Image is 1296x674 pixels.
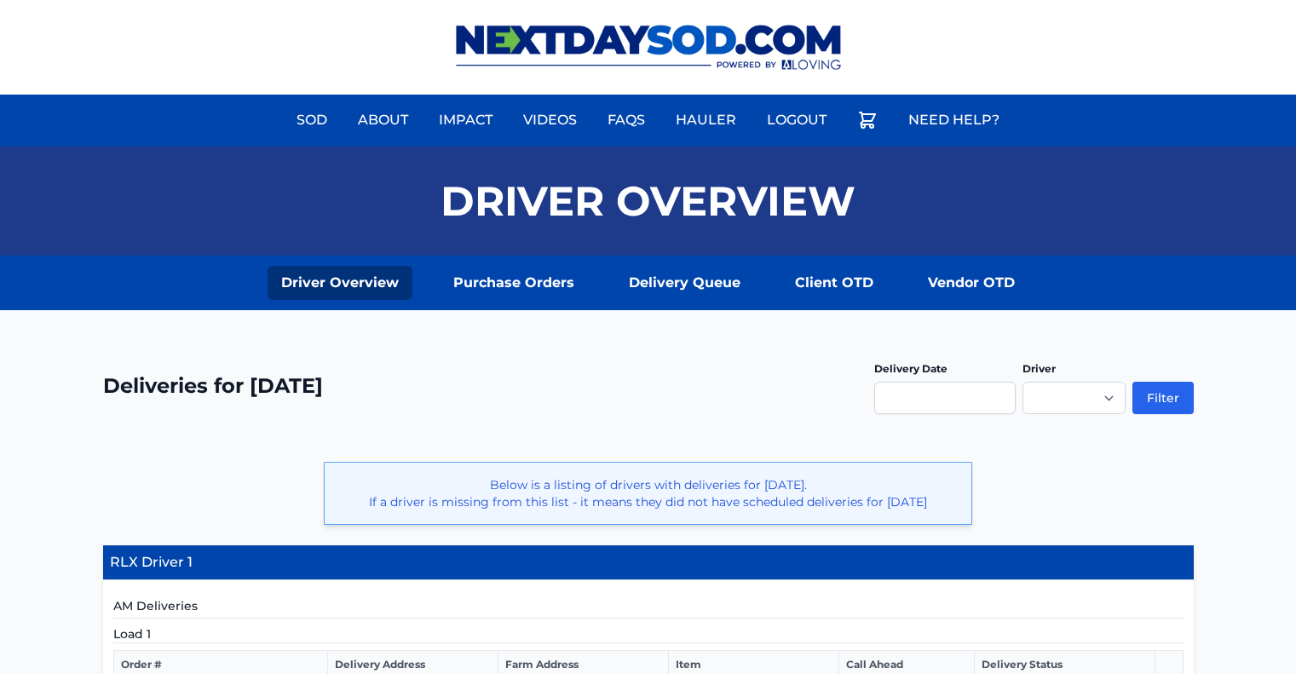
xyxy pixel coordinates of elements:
h5: AM Deliveries [113,597,1184,619]
a: Logout [757,100,837,141]
h5: Load 1 [113,625,1184,643]
button: Filter [1132,382,1194,414]
a: Driver Overview [268,266,412,300]
a: Videos [513,100,587,141]
a: Need Help? [898,100,1010,141]
a: Sod [286,100,337,141]
a: Hauler [665,100,746,141]
label: Driver [1022,362,1056,375]
h4: RLX Driver 1 [103,545,1194,580]
a: Vendor OTD [914,266,1028,300]
p: Below is a listing of drivers with deliveries for [DATE]. If a driver is missing from this list -... [338,476,958,510]
a: About [348,100,418,141]
a: Client OTD [781,266,887,300]
a: Impact [429,100,503,141]
h2: Deliveries for [DATE] [103,372,323,400]
a: Purchase Orders [440,266,588,300]
h1: Driver Overview [441,181,855,222]
label: Delivery Date [874,362,948,375]
a: Delivery Queue [615,266,754,300]
a: FAQs [597,100,655,141]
